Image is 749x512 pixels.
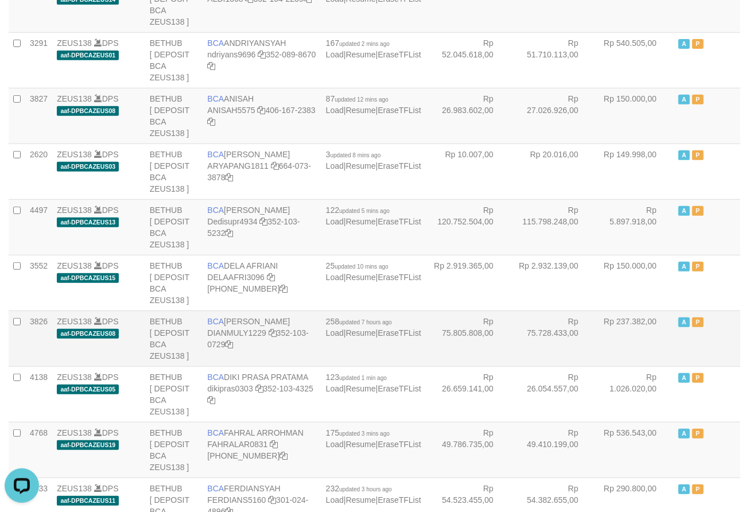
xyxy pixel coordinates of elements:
[145,199,203,255] td: BETHUB [ DEPOSIT BCA ZEUS138 ]
[25,199,52,255] td: 4497
[326,317,392,326] span: 258
[596,88,674,143] td: Rp 150.000,00
[145,143,203,199] td: BETHUB [ DEPOSIT BCA ZEUS138 ]
[326,38,390,48] span: 167
[207,261,224,270] span: BCA
[57,218,119,227] span: aaf-DPBCAZEUS13
[207,38,224,48] span: BCA
[596,143,674,199] td: Rp 149.998,00
[52,199,145,255] td: DPS
[692,429,704,439] span: Paused
[678,95,690,104] span: Active
[207,273,265,282] a: DELAAFRI3096
[207,217,257,226] a: Dedisupr4934
[426,311,511,366] td: Rp 75.805.808,00
[25,88,52,143] td: 3827
[346,273,376,282] a: Resume
[57,428,92,437] a: ZEUS138
[207,440,267,449] a: FAHRALAR0831
[207,484,224,493] span: BCA
[255,384,263,393] a: Copy dikipras0303 to clipboard
[25,32,52,88] td: 3291
[596,366,674,422] td: Rp 1.026.020,00
[326,261,421,282] span: | |
[280,451,288,460] a: Copy 5665095158 to clipboard
[326,161,344,170] a: Load
[207,94,224,103] span: BCA
[57,162,119,172] span: aaf-DPBCAZEUS03
[326,273,344,282] a: Load
[145,32,203,88] td: BETHUB [ DEPOSIT BCA ZEUS138 ]
[57,385,119,394] span: aaf-DPBCAZEUS05
[426,88,511,143] td: Rp 26.983.602,00
[678,317,690,327] span: Active
[203,422,321,478] td: FAHRAL ARROHMAN [PHONE_NUMBER]
[692,206,704,216] span: Paused
[145,422,203,478] td: BETHUB [ DEPOSIT BCA ZEUS138 ]
[52,311,145,366] td: DPS
[57,106,119,116] span: aaf-DPBCAZEUS08
[52,32,145,88] td: DPS
[692,317,704,327] span: Paused
[268,495,276,505] a: Copy FERDIANS5160 to clipboard
[378,50,421,59] a: EraseTFList
[326,94,421,115] span: | |
[678,150,690,160] span: Active
[346,217,376,226] a: Resume
[207,495,266,505] a: FERDIANS5160
[426,366,511,422] td: Rp 26.659.141,00
[692,373,704,383] span: Paused
[678,373,690,383] span: Active
[207,161,269,170] a: ARYAPANG1811
[511,32,596,88] td: Rp 51.710.113,00
[203,88,321,143] td: ANISAH 406-167-2383
[326,373,421,393] span: | |
[596,311,674,366] td: Rp 237.382,00
[326,205,390,215] span: 122
[326,428,421,449] span: | |
[57,94,92,103] a: ZEUS138
[207,205,224,215] span: BCA
[57,205,92,215] a: ZEUS138
[678,39,690,49] span: Active
[326,106,344,115] a: Load
[226,340,234,349] a: Copy 3521030729 to clipboard
[259,217,267,226] a: Copy Dedisupr4934 to clipboard
[280,284,288,293] a: Copy 8692458639 to clipboard
[511,255,596,311] td: Rp 2.932.139,00
[511,143,596,199] td: Rp 20.016,00
[57,150,92,159] a: ZEUS138
[346,161,376,170] a: Resume
[378,161,421,170] a: EraseTFList
[57,51,119,60] span: aaf-DPBCAZEUS01
[596,422,674,478] td: Rp 536.543,00
[678,484,690,494] span: Active
[52,422,145,478] td: DPS
[57,273,119,283] span: aaf-DPBCAZEUS15
[203,143,321,199] td: [PERSON_NAME] 664-073-3878
[207,428,224,437] span: BCA
[207,373,224,382] span: BCA
[426,32,511,88] td: Rp 52.045.618,00
[25,422,52,478] td: 4768
[258,106,266,115] a: Copy ANISAH5575 to clipboard
[52,366,145,422] td: DPS
[226,173,234,182] a: Copy 6640733878 to clipboard
[335,96,388,103] span: updated 12 mins ago
[145,311,203,366] td: BETHUB [ DEPOSIT BCA ZEUS138 ]
[335,263,388,270] span: updated 10 mins ago
[326,495,344,505] a: Load
[426,422,511,478] td: Rp 49.786.735,00
[692,39,704,49] span: Paused
[25,366,52,422] td: 4138
[596,255,674,311] td: Rp 150.000,00
[207,106,255,115] a: ANISAH5575
[511,311,596,366] td: Rp 75.728.433,00
[346,384,376,393] a: Resume
[57,38,92,48] a: ZEUS138
[326,217,344,226] a: Load
[378,384,421,393] a: EraseTFList
[326,150,381,159] span: 3
[378,106,421,115] a: EraseTFList
[57,261,92,270] a: ZEUS138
